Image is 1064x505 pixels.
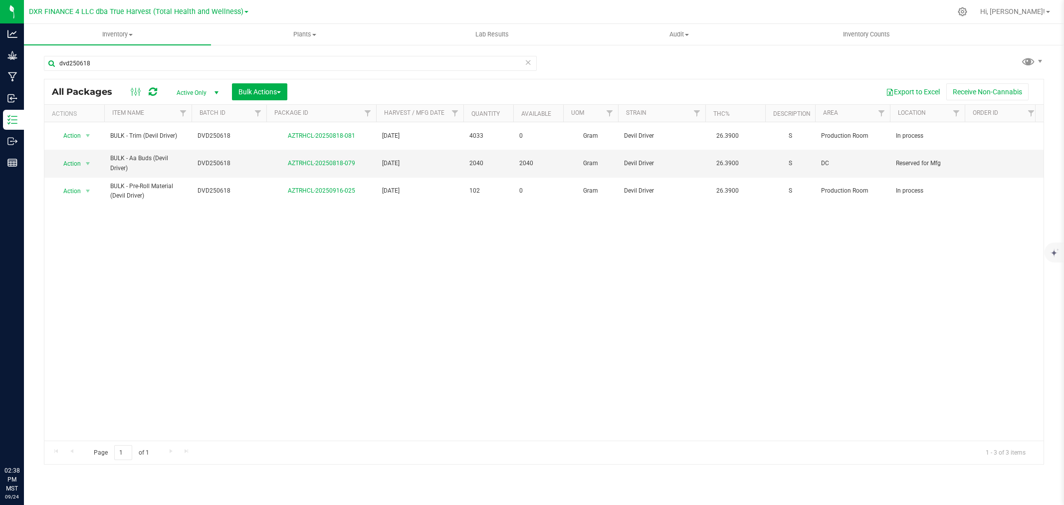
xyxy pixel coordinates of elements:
[399,24,586,45] a: Lab Results
[519,131,557,141] span: 0
[471,110,500,117] a: Quantity
[569,159,612,168] span: Gram
[54,184,81,198] span: Action
[978,445,1034,460] span: 1 - 3 of 3 items
[384,109,444,116] a: Harvest / Mfg Date
[288,187,355,194] a: AZTRHCL-20250916-025
[773,24,960,45] a: Inventory Counts
[946,83,1029,100] button: Receive Non-Cannabis
[521,110,551,117] a: Available
[525,56,532,69] span: Clear
[85,445,157,461] span: Page of 1
[288,160,355,167] a: AZTRHCL-20250818-079
[232,83,287,100] button: Bulk Actions
[821,186,884,196] span: Production Room
[7,72,17,82] inline-svg: Manufacturing
[519,186,557,196] span: 0
[112,109,144,116] a: Item Name
[54,157,81,171] span: Action
[898,109,926,116] a: Location
[980,7,1045,15] span: Hi, [PERSON_NAME]!
[469,186,507,196] span: 102
[288,132,355,139] a: AZTRHCL-20250818-081
[626,109,646,116] a: Strain
[571,109,584,116] a: UOM
[198,159,260,168] span: DVD250618
[624,186,699,196] span: Devil Driver
[773,110,811,117] a: Description
[250,105,266,122] a: Filter
[114,445,132,461] input: 1
[586,24,773,45] a: Audit
[713,110,730,117] a: THC%
[711,184,744,198] span: 26.3900
[711,129,744,143] span: 26.3900
[24,30,211,39] span: Inventory
[948,105,965,122] a: Filter
[24,24,211,45] a: Inventory
[29,7,243,16] span: DXR FINANCE 4 LLC dba True Harvest (Total Health and Wellness)
[211,24,398,45] a: Plants
[771,130,809,142] div: S
[447,105,463,122] a: Filter
[10,425,40,455] iframe: Resource center
[896,131,959,141] span: In process
[82,129,94,143] span: select
[771,158,809,169] div: S
[238,88,281,96] span: Bulk Actions
[7,50,17,60] inline-svg: Grow
[462,30,522,39] span: Lab Results
[956,7,969,16] div: Manage settings
[212,30,398,39] span: Plants
[821,159,884,168] span: DC
[711,156,744,171] span: 26.3900
[4,466,19,493] p: 02:38 PM MST
[82,157,94,171] span: select
[586,30,772,39] span: Audit
[7,158,17,168] inline-svg: Reports
[569,131,612,141] span: Gram
[469,159,507,168] span: 2040
[198,131,260,141] span: DVD250618
[82,184,94,198] span: select
[44,56,537,71] input: Search Package ID, Item Name, SKU, Lot or Part Number...
[624,159,699,168] span: Devil Driver
[1023,105,1040,122] a: Filter
[7,29,17,39] inline-svg: Analytics
[689,105,705,122] a: Filter
[52,86,122,97] span: All Packages
[110,131,186,141] span: BULK - Trim (Devil Driver)
[823,109,838,116] a: Area
[7,136,17,146] inline-svg: Outbound
[4,493,19,501] p: 09/24
[360,105,376,122] a: Filter
[110,154,186,173] span: BULK - Aa Buds (Devil Driver)
[382,159,457,168] span: [DATE]
[29,424,41,436] iframe: Resource center unread badge
[382,131,457,141] span: [DATE]
[198,186,260,196] span: DVD250618
[7,93,17,103] inline-svg: Inbound
[569,186,612,196] span: Gram
[873,105,890,122] a: Filter
[54,129,81,143] span: Action
[519,159,557,168] span: 2040
[110,182,186,201] span: BULK - Pre-Roll Material (Devil Driver)
[200,109,225,116] a: Batch ID
[821,131,884,141] span: Production Room
[52,110,100,117] div: Actions
[602,105,618,122] a: Filter
[469,131,507,141] span: 4033
[896,159,959,168] span: Reserved for Mfg
[830,30,903,39] span: Inventory Counts
[7,115,17,125] inline-svg: Inventory
[879,83,946,100] button: Export to Excel
[624,131,699,141] span: Devil Driver
[973,109,998,116] a: Order ID
[896,186,959,196] span: In process
[771,185,809,197] div: S
[382,186,457,196] span: [DATE]
[274,109,308,116] a: Package ID
[175,105,192,122] a: Filter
